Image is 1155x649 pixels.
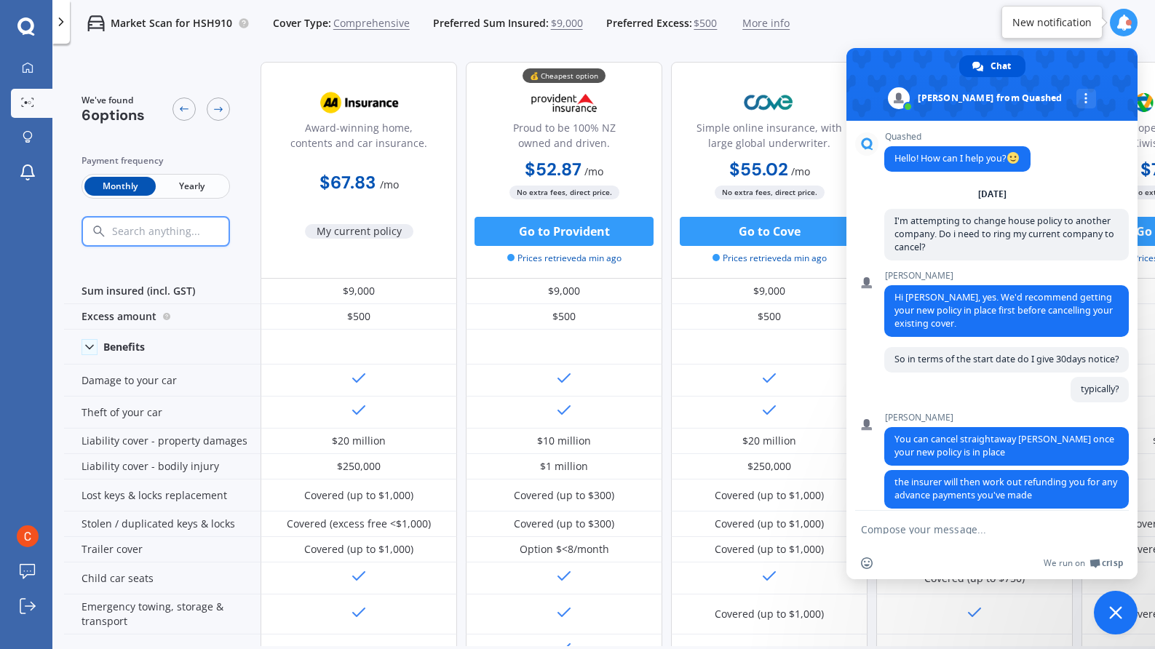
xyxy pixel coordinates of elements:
div: $9,000 [671,279,868,304]
div: $10 million [537,434,591,448]
span: My current policy [305,224,413,239]
div: Payment frequency [82,154,230,168]
span: Yearly [156,177,227,196]
span: [PERSON_NAME] [884,271,1129,281]
div: Covered (up to $1,000) [304,488,413,503]
div: New notification [1012,15,1092,30]
div: $250,000 [337,459,381,474]
span: Hello! How can I help you? [894,152,1020,164]
span: So in terms of the start date do I give 30days notice? [894,353,1119,365]
span: You can cancel straightaway [PERSON_NAME] once your new policy is in place [894,433,1114,458]
div: Trailer cover [64,537,261,562]
input: Search anything... [111,225,260,238]
div: Close chat [1094,591,1138,634]
div: Covered (up to $1,000) [304,542,413,557]
div: Damage to your car [64,365,261,397]
span: Comprehensive [333,16,410,31]
span: / mo [791,164,810,178]
span: I'm attempting to change house policy to another company. Do i need to ring my current company to... [894,215,1114,253]
div: Stolen / duplicated keys & locks [64,511,261,537]
span: No extra fees, direct price. [509,186,619,199]
div: Proud to be 100% NZ owned and driven. [478,120,650,156]
span: 6 options [82,105,145,124]
img: AA.webp [311,84,407,121]
span: No extra fees, direct price. [715,186,825,199]
div: Lost keys & locks replacement [64,479,261,511]
div: Simple online insurance, with large global underwriter. [683,120,855,156]
div: $9,000 [466,279,662,304]
button: Go to Provident [475,217,654,246]
div: Covered (up to $300) [514,517,614,531]
span: typically? [1081,383,1119,395]
span: Cover Type: [273,16,331,31]
b: $52.87 [525,158,582,180]
p: Market Scan for HSH910 [111,16,232,31]
div: Award-winning home, contents and car insurance. [273,120,445,156]
img: Cove.webp [721,84,817,121]
div: Sum insured (incl. GST) [64,279,261,304]
div: Excess amount [64,304,261,330]
div: Covered (up to $1,000) [715,488,824,503]
div: Theft of your car [64,397,261,429]
div: More channels [1076,89,1096,108]
div: $500 [261,304,457,330]
div: $500 [466,304,662,330]
span: / mo [380,178,399,191]
b: $55.02 [729,158,788,180]
img: car.f15378c7a67c060ca3f3.svg [87,15,105,32]
span: Monthly [84,177,156,196]
div: Emergency towing, storage & transport [64,594,261,634]
span: Insert an emoji [861,557,873,569]
div: Liability cover - bodily injury [64,454,261,479]
div: Child car seats [64,562,261,594]
div: 💰 Cheapest option [523,68,606,83]
span: Preferred Sum Insured: [433,16,549,31]
div: Covered (up to $1,000) [715,517,824,531]
div: Option $<8/month [520,542,609,557]
span: Prices retrieved a min ago [507,252,622,265]
div: $20 million [742,434,796,448]
img: ACg8ocJ-Jtek0YLzbu46fBpAOoxD9AP_eOTf3eeQWjk2tKrfPoKiti0w=s96-c [17,525,39,547]
a: We run onCrisp [1044,557,1123,569]
textarea: Compose your message... [861,523,1091,534]
div: Covered (up to $1,000) [715,542,824,557]
span: $500 [694,16,717,31]
div: $500 [671,304,868,330]
div: Liability cover - property damages [64,429,261,454]
span: Crisp [1102,557,1123,569]
span: Quashed [884,132,1031,142]
span: Prices retrieved a min ago [713,252,827,265]
div: $20 million [332,434,386,448]
div: $250,000 [747,459,791,474]
span: / mo [584,164,603,178]
span: More info [742,16,790,31]
span: Hi [PERSON_NAME], yes. We'd recommend getting your new policy in place first before cancelling yo... [894,291,1113,330]
span: We've found [82,94,145,107]
div: Benefits [103,341,145,354]
span: [PERSON_NAME] [884,413,1129,423]
span: We run on [1044,557,1085,569]
div: Covered (excess free <$1,000) [287,517,431,531]
div: Covered (up to $300) [514,488,614,503]
div: $1 million [540,459,588,474]
b: $67.83 [319,171,376,194]
div: Chat [959,55,1025,77]
span: Preferred Excess: [606,16,692,31]
span: Chat [991,55,1011,77]
div: Covered (up to $1,000) [715,607,824,621]
img: Provident.png [516,84,612,121]
span: the insurer will then work out refunding you for any advance payments you've made [894,476,1117,501]
div: [DATE] [978,190,1007,199]
div: $9,000 [261,279,457,304]
button: Go to Cove [680,217,859,246]
span: $9,000 [551,16,583,31]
